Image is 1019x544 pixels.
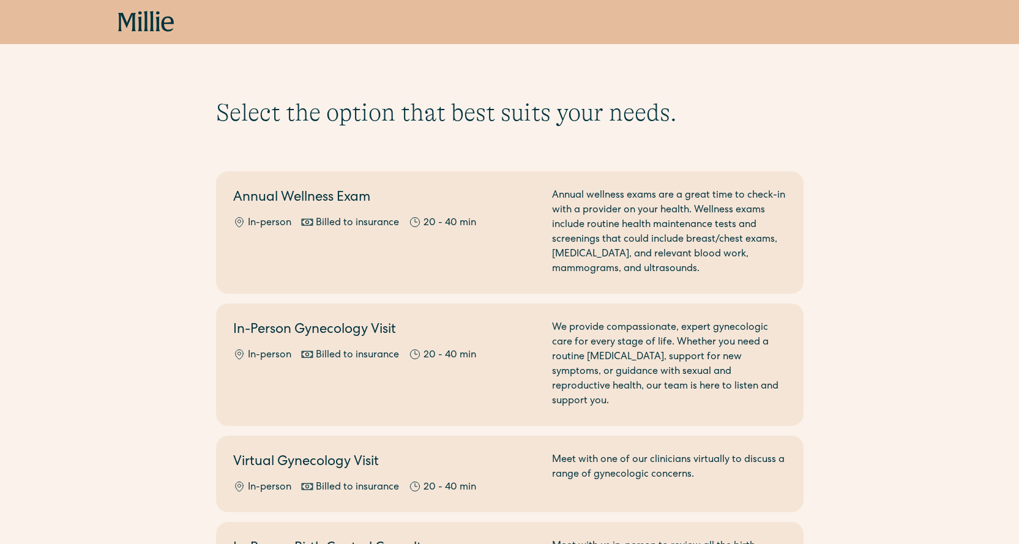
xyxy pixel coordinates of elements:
div: 20 - 40 min [424,216,476,231]
div: Billed to insurance [316,348,399,363]
a: Virtual Gynecology VisitIn-personBilled to insurance20 - 40 minMeet with one of our clinicians vi... [216,436,804,512]
div: In-person [248,216,291,231]
div: In-person [248,480,291,495]
div: 20 - 40 min [424,480,476,495]
a: In-Person Gynecology VisitIn-personBilled to insurance20 - 40 minWe provide compassionate, expert... [216,304,804,426]
div: Meet with one of our clinicians virtually to discuss a range of gynecologic concerns. [552,453,786,495]
h2: Annual Wellness Exam [233,188,537,209]
div: 20 - 40 min [424,348,476,363]
div: We provide compassionate, expert gynecologic care for every stage of life. Whether you need a rou... [552,321,786,409]
div: Annual wellness exams are a great time to check-in with a provider on your health. Wellness exams... [552,188,786,277]
a: Annual Wellness ExamIn-personBilled to insurance20 - 40 minAnnual wellness exams are a great time... [216,171,804,294]
div: Billed to insurance [316,216,399,231]
div: Billed to insurance [316,480,399,495]
div: In-person [248,348,291,363]
h2: In-Person Gynecology Visit [233,321,537,341]
h2: Virtual Gynecology Visit [233,453,537,473]
h1: Select the option that best suits your needs. [216,98,804,127]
